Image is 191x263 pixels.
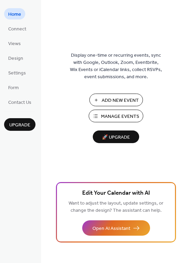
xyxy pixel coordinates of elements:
[4,67,30,78] a: Settings
[70,52,162,81] span: Display one-time or recurring events, sync with Google, Outlook, Zoom, Eventbrite, Wix Events or ...
[8,11,21,18] span: Home
[4,82,23,93] a: Form
[101,113,139,120] span: Manage Events
[4,8,25,19] a: Home
[8,70,26,77] span: Settings
[8,84,19,92] span: Form
[8,55,23,62] span: Design
[9,122,30,129] span: Upgrade
[82,189,150,198] span: Edit Your Calendar with AI
[93,130,139,143] button: 🚀 Upgrade
[4,52,27,64] a: Design
[4,118,35,131] button: Upgrade
[8,26,26,33] span: Connect
[69,199,163,215] span: Want to adjust the layout, update settings, or change the design? The assistant can help.
[82,220,150,236] button: Open AI Assistant
[8,99,31,106] span: Contact Us
[97,133,135,142] span: 🚀 Upgrade
[102,97,139,104] span: Add New Event
[4,23,30,34] a: Connect
[89,110,143,122] button: Manage Events
[4,96,35,108] a: Contact Us
[8,40,21,47] span: Views
[92,225,130,232] span: Open AI Assistant
[89,94,143,106] button: Add New Event
[4,38,25,49] a: Views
